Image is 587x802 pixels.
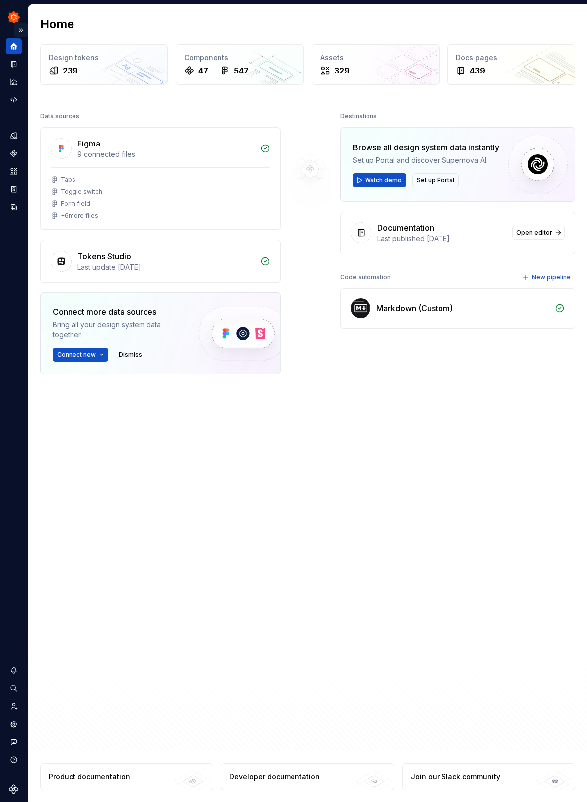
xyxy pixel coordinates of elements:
div: Figma [77,138,100,149]
button: Contact support [6,734,22,750]
div: Last published [DATE] [377,234,506,244]
div: Assets [320,53,431,63]
div: Last update [DATE] [77,262,254,272]
div: Toggle switch [61,188,102,196]
button: Notifications [6,662,22,678]
div: 547 [234,65,249,76]
div: 439 [470,65,485,76]
button: Watch demo [353,173,406,187]
button: Connect new [53,348,108,362]
div: Design tokens [49,53,159,63]
button: Set up Portal [412,173,459,187]
span: New pipeline [532,273,571,281]
div: Developer documentation [229,772,320,782]
span: Watch demo [365,176,402,184]
div: 9 connected files [77,149,254,159]
a: Tokens StudioLast update [DATE] [40,240,281,283]
button: Dismiss [114,348,147,362]
div: Product documentation [49,772,130,782]
div: Markdown (Custom) [376,302,453,314]
div: Form field [61,200,90,208]
div: Documentation [377,222,434,234]
svg: Supernova Logo [9,784,19,794]
a: Figma9 connected filesTabsToggle switchForm field+6more files [40,127,281,230]
a: Data sources [6,199,22,215]
a: Design tokens239 [40,44,168,85]
div: Join our Slack community [411,772,500,782]
button: Expand sidebar [14,23,28,37]
img: 45b30344-6175-44f5-928b-e1fa7fb9357c.png [8,11,20,23]
a: Docs pages439 [447,44,575,85]
a: Assets [6,163,22,179]
div: Docs pages [456,53,567,63]
h2: Home [40,16,74,32]
a: Settings [6,716,22,732]
span: Dismiss [119,351,142,359]
span: Open editor [516,229,552,237]
a: Design tokens [6,128,22,144]
div: Bring all your design system data together. [53,320,182,340]
div: Data sources [40,109,79,123]
div: Tabs [61,176,75,184]
div: Browse all design system data instantly [353,142,499,153]
a: Join our Slack community [402,763,575,790]
a: Analytics [6,74,22,90]
a: Open editor [512,226,565,240]
div: Set up Portal and discover Supernova AI. [353,155,499,165]
button: Search ⌘K [6,680,22,696]
a: Code automation [6,92,22,108]
div: 47 [198,65,208,76]
div: Code automation [340,270,391,284]
div: Connect more data sources [53,306,182,318]
a: Developer documentation [221,763,394,790]
span: Set up Portal [417,176,454,184]
span: Connect new [57,351,96,359]
a: Components47547 [176,44,303,85]
a: Documentation [6,56,22,72]
a: Home [6,38,22,54]
div: Destinations [340,109,377,123]
a: Invite team [6,698,22,714]
div: + 6 more files [61,212,98,219]
a: Product documentation [40,763,213,790]
button: New pipeline [519,270,575,284]
div: Tokens Studio [77,250,131,262]
a: Components [6,146,22,161]
a: Assets329 [312,44,440,85]
a: Storybook stories [6,181,22,197]
div: Components [184,53,295,63]
div: 329 [334,65,350,76]
div: 239 [63,65,78,76]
